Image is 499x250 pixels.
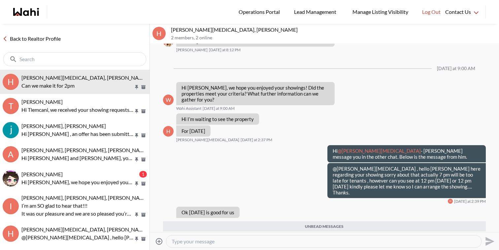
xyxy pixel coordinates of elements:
[134,84,140,90] button: Pin
[448,199,453,204] div: H
[482,234,496,249] button: Send
[19,56,131,62] input: Search
[134,181,140,187] button: Pin
[3,198,19,214] div: I
[163,126,174,137] div: H
[21,99,63,105] span: [PERSON_NAME]
[140,108,147,114] button: Archive
[21,123,106,129] span: [PERSON_NAME], [PERSON_NAME]
[140,181,147,187] button: Archive
[182,128,205,134] p: For [DATE]
[134,212,140,218] button: Pin
[182,116,254,122] p: Hi I’m waiting to see the property
[21,226,148,232] span: [PERSON_NAME][MEDICAL_DATA], [PERSON_NAME]
[134,157,140,162] button: Pin
[134,108,140,114] button: Pin
[21,147,149,153] span: [PERSON_NAME], [PERSON_NAME], [PERSON_NAME]
[140,157,147,162] button: Archive
[209,47,241,53] time: 2025-10-03T00:12:42.616Z
[3,74,19,90] div: H
[333,148,481,160] p: Hi - [PERSON_NAME] message you in the other chat. Below is the message from him.
[21,106,134,114] p: Hi Tlemcani, we received your showing requests - exciting 🎉 . We will be in touch shortly.
[239,8,282,16] span: Operations Portal
[176,106,201,111] span: Wahi Assistant
[338,148,421,154] span: @[PERSON_NAME][MEDICAL_DATA]
[176,137,239,143] span: [PERSON_NAME][MEDICAL_DATA]
[21,171,63,177] span: [PERSON_NAME]
[294,8,339,16] span: Lead Management
[3,146,19,162] div: A
[163,95,174,105] div: W
[350,8,410,16] span: Manage Listing Visibility
[152,27,166,40] div: H
[171,26,496,33] p: [PERSON_NAME][MEDICAL_DATA], [PERSON_NAME]
[21,74,148,81] span: [PERSON_NAME][MEDICAL_DATA], [PERSON_NAME]
[134,236,140,242] button: Pin
[333,166,481,195] p: @[PERSON_NAME][MEDICAL_DATA] , hello [PERSON_NAME] here regarding your showing sorry about that a...
[21,210,134,218] p: It was our pleasure and we are so pleased you’re happy!
[140,236,147,242] button: Archive
[140,212,147,218] button: Archive
[241,137,272,143] time: 2025-10-08T18:37:24.977Z
[422,8,441,16] span: Log Out
[21,82,134,90] p: Can we make it for 2pm
[171,35,496,41] p: 2 members , 2 online
[182,209,234,215] p: Ok [DATE] is good for us
[21,202,134,210] p: I’m am SO glad to hear that!!!
[182,85,329,103] p: Hi [PERSON_NAME], we hope you enjoyed your showings! Did the properties meet your criteria? What ...
[437,66,475,71] div: [DATE] at 9:00 AM
[454,199,486,204] time: 2025-10-08T18:39:37.968Z
[3,170,19,187] div: liuhong chen, Faraz
[13,8,39,16] a: Wahi homepage
[21,154,134,162] p: Hi [PERSON_NAME] and [PERSON_NAME], you just saved [STREET_ADDRESS]. Would you like to book a sho...
[203,106,235,111] time: 2025-10-08T13:00:23.178Z
[3,98,19,114] div: T
[163,221,486,232] div: Unread messages
[3,122,19,138] div: Souhel Bally, Faraz
[140,133,147,138] button: Archive
[3,170,19,187] img: l
[134,133,140,138] button: Pin
[176,47,208,53] span: [PERSON_NAME]
[139,171,147,178] div: 1
[3,226,19,242] div: H
[172,238,476,245] textarea: Type your message
[3,122,19,138] img: S
[21,178,134,186] p: Hi [PERSON_NAME], we hope you enjoyed your showings! Did the properties meet your criteria? What ...
[140,84,147,90] button: Archive
[21,130,134,138] p: Hi [PERSON_NAME] , an offer has been submitted for [STREET_ADDRESS]. If you’re still interested i...
[21,233,134,241] p: @[PERSON_NAME][MEDICAL_DATA] , hello [PERSON_NAME] here regarding your showing sorry about that a...
[21,194,192,201] span: [PERSON_NAME], [PERSON_NAME], [PERSON_NAME], [PERSON_NAME]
